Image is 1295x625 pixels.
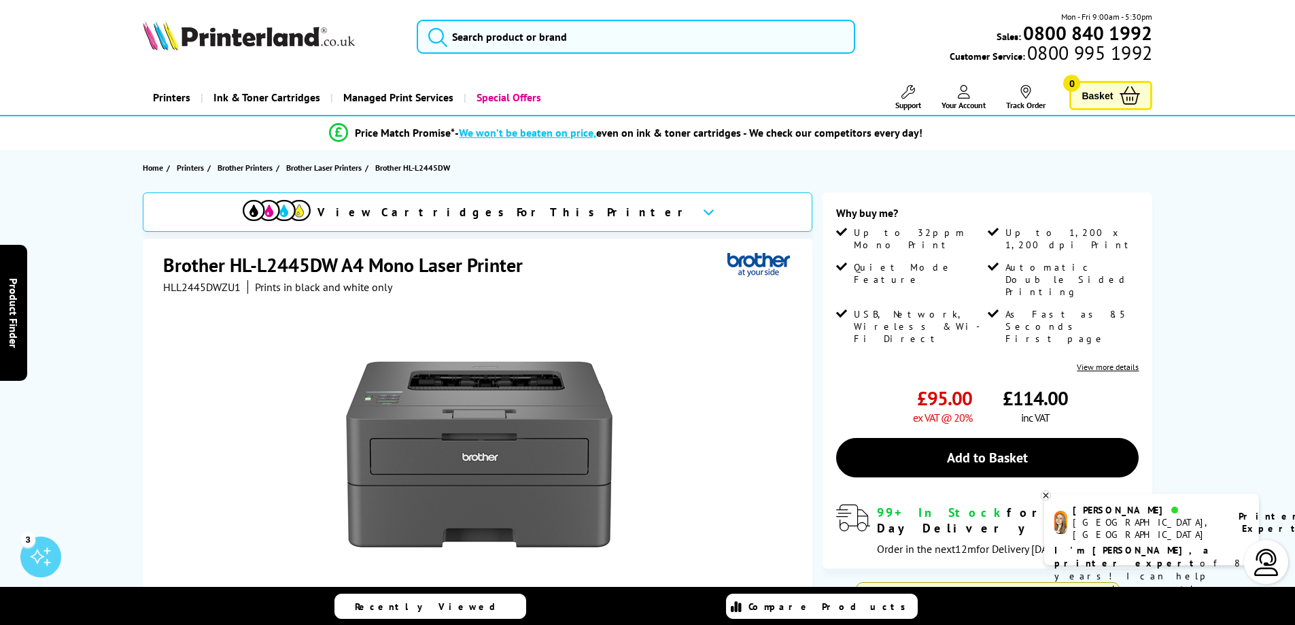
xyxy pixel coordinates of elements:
span: Home [143,161,163,175]
i: Prints in black and white only [255,280,392,294]
b: I'm [PERSON_NAME], a printer expert [1054,544,1213,569]
span: 0800 995 1992 [1025,46,1152,59]
span: View Cartridges For This Printer [317,205,691,220]
img: Brother [727,252,790,277]
a: Printers [143,80,201,115]
span: £114.00 [1003,386,1068,411]
span: inc VAT [1021,411,1050,424]
a: Compare Products [726,594,918,619]
span: Mon - Fri 9:00am - 5:30pm [1061,10,1152,23]
span: Support [895,100,921,110]
div: [PERSON_NAME] [1073,504,1222,516]
a: Home [143,161,167,175]
a: Brother Laser Printers [286,161,365,175]
img: View Cartridges [243,200,311,221]
span: 99+ In Stock [877,505,1007,520]
a: 0800 840 1992 [1021,27,1152,39]
img: amy-livechat.png [1054,511,1067,535]
div: [GEOGRAPHIC_DATA], [GEOGRAPHIC_DATA] [1073,516,1222,541]
span: Price Match Promise* [355,126,455,139]
a: Basket 0 [1069,81,1152,110]
span: We won’t be beaten on price, [459,126,596,139]
li: modal_Promise [111,121,1142,145]
a: Brother Printers [218,161,276,175]
span: Customer Service: [950,46,1152,63]
a: Managed Print Services [330,80,464,115]
span: USB, Network, Wireless & Wi-Fi Direct [854,308,984,345]
span: 0 [1063,75,1080,92]
span: Recently Viewed [355,601,509,613]
div: modal_delivery [836,505,1139,555]
span: HLL2445DWZU1 [163,280,241,294]
input: Search product or brand [417,20,855,54]
span: Brother Printers [218,161,273,175]
span: Printers [177,161,204,175]
div: Why buy me? [836,206,1139,226]
a: Add to Basket [836,438,1139,477]
a: Your Account [942,85,986,110]
img: user-headset-light.svg [1253,549,1280,576]
img: Brother HL-L2445DW [346,321,612,588]
span: Your Account [942,100,986,110]
span: 12m [955,542,976,556]
span: ex VAT @ 20% [913,411,972,424]
span: Up to 32ppm Mono Print [854,226,984,251]
a: Ink & Toner Cartridges [201,80,330,115]
div: 3 [20,532,35,547]
span: Sales: [997,30,1021,43]
a: Recently Viewed [334,594,526,619]
b: 0800 840 1992 [1023,20,1152,46]
a: Support [895,85,921,110]
div: for Next Day Delivery [877,505,1139,536]
a: Track Order [1006,85,1046,110]
span: Up to 1,200 x 1,200 dpi Print [1005,226,1136,251]
span: As Fast as 8.5 Seconds First page [1005,308,1136,345]
a: Printerland Logo [143,20,400,53]
span: Automatic Double Sided Printing [1005,261,1136,298]
img: Printerland Logo [143,20,355,50]
a: View more details [1077,362,1139,372]
h1: Brother HL-L2445DW A4 Mono Laser Printer [163,252,536,277]
a: Brother HL-L2445DW [375,161,453,175]
span: Quiet Mode Feature [854,261,984,286]
span: Brother HL-L2445DW [375,161,450,175]
p: of 8 years! I can help you choose the right product [1054,544,1249,609]
a: Printers [177,161,207,175]
div: - even on ink & toner cartridges - We check our competitors every day! [455,126,922,139]
span: Brother Laser Printers [286,161,362,175]
a: Special Offers [464,80,551,115]
span: Ink & Toner Cartridges [213,80,320,115]
span: £95.00 [917,386,972,411]
span: Basket [1082,86,1113,105]
button: Compare to Similar Printers [857,583,1119,616]
span: Compare Products [748,601,913,613]
span: Order in the next for Delivery [DATE] 01 October! [877,542,1125,556]
span: Product Finder [7,277,20,348]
